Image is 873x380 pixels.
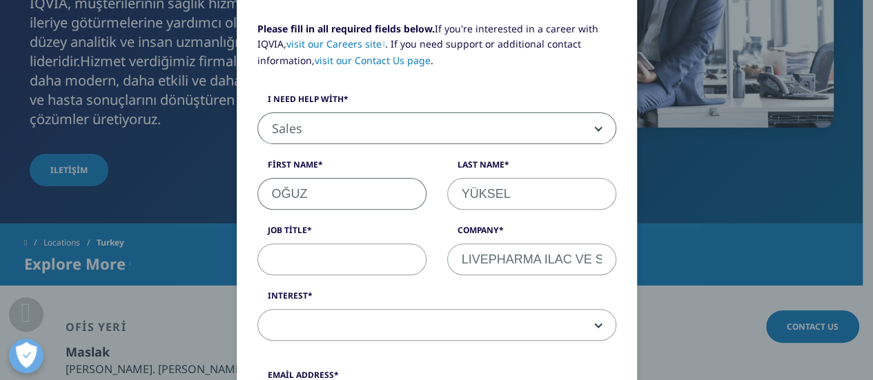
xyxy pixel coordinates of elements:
[258,113,616,145] span: Sales
[257,224,426,243] label: Job Title
[257,93,616,112] label: I need help with
[447,159,616,178] label: Last Name
[257,22,435,35] strong: Please fill in all required fields below.
[315,54,431,67] a: visit our Contact Us page
[257,112,616,144] span: Sales
[447,224,616,243] label: Company
[286,37,386,50] a: visit our Careers site
[9,339,43,373] button: Açık Tercihler
[257,290,616,309] label: Interest
[257,21,616,79] p: If you're interested in a career with IQVIA, . If you need support or additional contact informat...
[257,159,426,178] label: First Name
